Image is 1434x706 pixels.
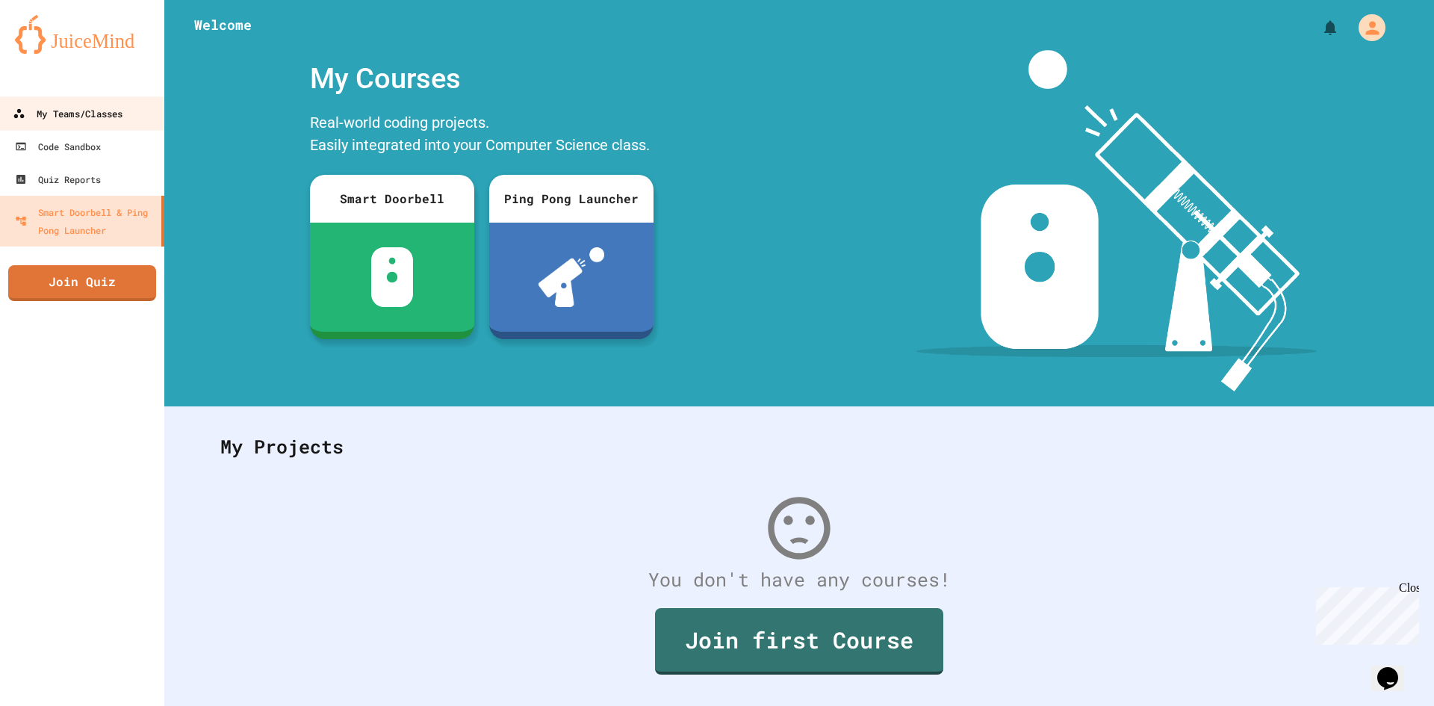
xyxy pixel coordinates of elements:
div: Chat with us now!Close [6,6,103,95]
div: Real-world coding projects. Easily integrated into your Computer Science class. [302,108,661,164]
div: You don't have any courses! [205,566,1393,594]
div: Ping Pong Launcher [489,175,654,223]
iframe: chat widget [1310,581,1419,645]
div: My Courses [302,50,661,108]
img: logo-orange.svg [15,15,149,54]
div: My Account [1343,10,1389,45]
div: Quiz Reports [15,170,101,188]
img: ppl-with-ball.png [538,247,605,307]
iframe: chat widget [1371,646,1419,691]
div: My Teams/Classes [13,105,122,123]
a: Join first Course [655,608,943,675]
div: My Projects [205,418,1393,476]
img: sdb-white.svg [371,247,414,307]
div: My Notifications [1294,15,1343,40]
a: Join Quiz [8,265,156,301]
div: Code Sandbox [15,137,101,155]
div: Smart Doorbell [310,175,474,223]
div: Smart Doorbell & Ping Pong Launcher [15,203,155,239]
img: banner-image-my-projects.png [916,50,1317,391]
